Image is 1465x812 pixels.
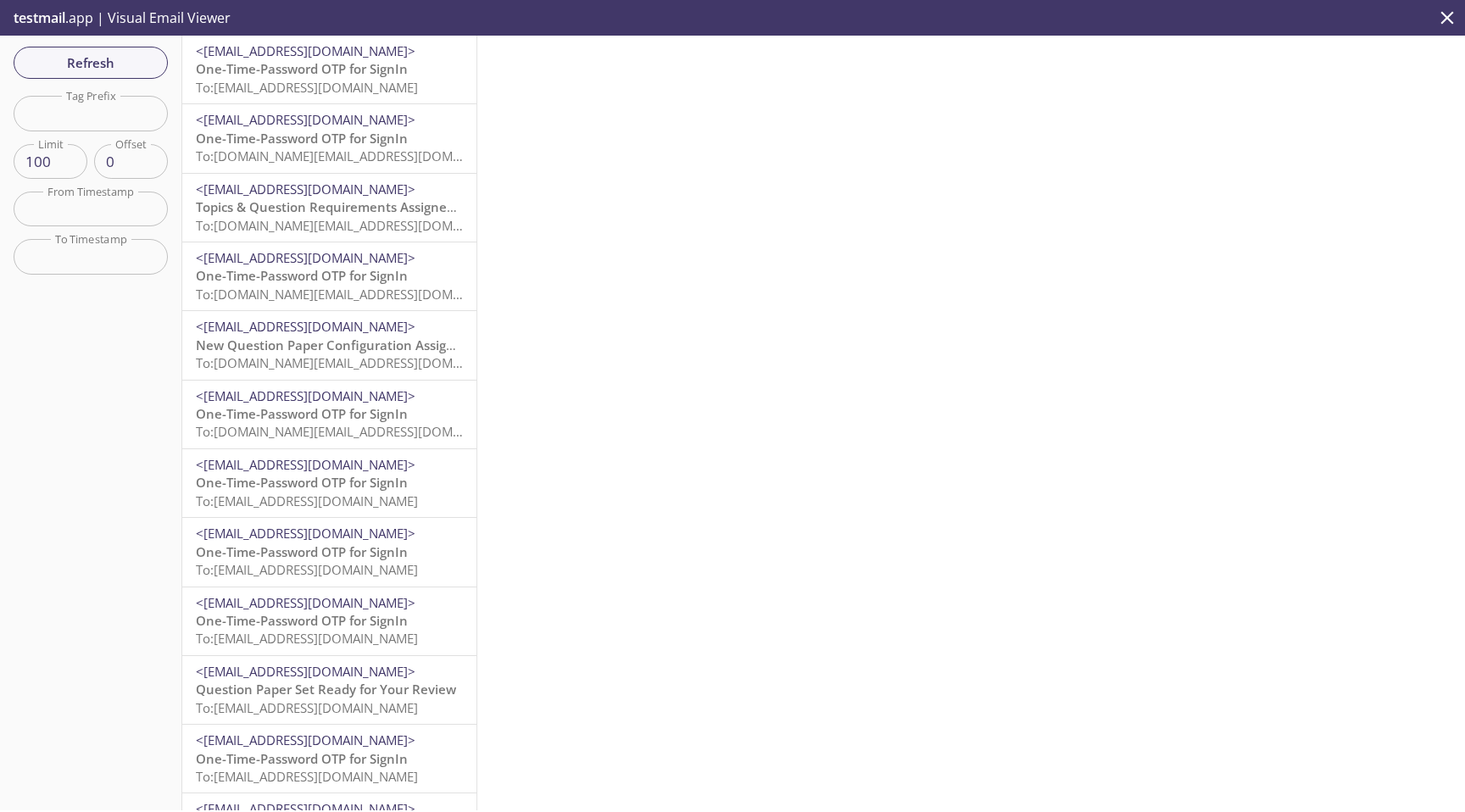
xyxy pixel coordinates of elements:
span: To: [DOMAIN_NAME][EMAIL_ADDRESS][DOMAIN_NAME] [196,354,518,371]
span: <[EMAIL_ADDRESS][DOMAIN_NAME]> [196,663,415,680]
span: To: [EMAIL_ADDRESS][DOMAIN_NAME] [196,699,418,716]
div: <[EMAIL_ADDRESS][DOMAIN_NAME]>One-Time-Password OTP for SignInTo:[EMAIL_ADDRESS][DOMAIN_NAME] [182,36,476,103]
span: To: [DOMAIN_NAME][EMAIL_ADDRESS][DOMAIN_NAME] [196,217,518,234]
button: Refresh [14,47,168,79]
span: To: [DOMAIN_NAME][EMAIL_ADDRESS][DOMAIN_NAME] [196,423,518,440]
span: One-Time-Password OTP for SignIn [196,405,408,422]
div: <[EMAIL_ADDRESS][DOMAIN_NAME]>One-Time-Password OTP for SignInTo:[DOMAIN_NAME][EMAIL_ADDRESS][DOM... [182,381,476,448]
span: To: [EMAIL_ADDRESS][DOMAIN_NAME] [196,630,418,647]
div: <[EMAIL_ADDRESS][DOMAIN_NAME]>One-Time-Password OTP for SignInTo:[EMAIL_ADDRESS][DOMAIN_NAME] [182,518,476,586]
span: To: [EMAIL_ADDRESS][DOMAIN_NAME] [196,79,418,96]
span: <[EMAIL_ADDRESS][DOMAIN_NAME]> [196,111,415,128]
span: <[EMAIL_ADDRESS][DOMAIN_NAME]> [196,387,415,404]
span: New Question Paper Configuration Assigned to You [196,336,513,353]
span: To: [DOMAIN_NAME][EMAIL_ADDRESS][DOMAIN_NAME] [196,147,518,164]
span: One-Time-Password OTP for SignIn [196,267,408,284]
span: To: [EMAIL_ADDRESS][DOMAIN_NAME] [196,768,418,785]
div: <[EMAIL_ADDRESS][DOMAIN_NAME]>New Question Paper Configuration Assigned to YouTo:[DOMAIN_NAME][EM... [182,311,476,379]
span: testmail [14,8,65,27]
div: <[EMAIL_ADDRESS][DOMAIN_NAME]>Question Paper Set Ready for Your ReviewTo:[EMAIL_ADDRESS][DOMAIN_N... [182,656,476,724]
span: <[EMAIL_ADDRESS][DOMAIN_NAME]> [196,181,415,197]
span: Topics & Question Requirements Assigned to You [196,198,498,215]
div: <[EMAIL_ADDRESS][DOMAIN_NAME]>One-Time-Password OTP for SignInTo:[EMAIL_ADDRESS][DOMAIN_NAME] [182,587,476,655]
span: One-Time-Password OTP for SignIn [196,612,408,629]
span: <[EMAIL_ADDRESS][DOMAIN_NAME]> [196,731,415,748]
div: <[EMAIL_ADDRESS][DOMAIN_NAME]>One-Time-Password OTP for SignInTo:[DOMAIN_NAME][EMAIL_ADDRESS][DOM... [182,104,476,172]
span: <[EMAIL_ADDRESS][DOMAIN_NAME]> [196,249,415,266]
span: To: [DOMAIN_NAME][EMAIL_ADDRESS][DOMAIN_NAME] [196,286,518,303]
span: <[EMAIL_ADDRESS][DOMAIN_NAME]> [196,456,415,473]
span: Refresh [27,52,154,74]
div: <[EMAIL_ADDRESS][DOMAIN_NAME]>One-Time-Password OTP for SignInTo:[EMAIL_ADDRESS][DOMAIN_NAME] [182,449,476,517]
div: <[EMAIL_ADDRESS][DOMAIN_NAME]>One-Time-Password OTP for SignInTo:[EMAIL_ADDRESS][DOMAIN_NAME] [182,725,476,793]
span: One-Time-Password OTP for SignIn [196,130,408,147]
span: <[EMAIL_ADDRESS][DOMAIN_NAME]> [196,318,415,335]
span: One-Time-Password OTP for SignIn [196,750,408,767]
span: To: [EMAIL_ADDRESS][DOMAIN_NAME] [196,561,418,578]
span: One-Time-Password OTP for SignIn [196,474,408,491]
div: <[EMAIL_ADDRESS][DOMAIN_NAME]>Topics & Question Requirements Assigned to YouTo:[DOMAIN_NAME][EMAI... [182,174,476,242]
span: <[EMAIL_ADDRESS][DOMAIN_NAME]> [196,594,415,611]
span: <[EMAIL_ADDRESS][DOMAIN_NAME]> [196,42,415,59]
div: <[EMAIL_ADDRESS][DOMAIN_NAME]>One-Time-Password OTP for SignInTo:[DOMAIN_NAME][EMAIL_ADDRESS][DOM... [182,242,476,310]
span: One-Time-Password OTP for SignIn [196,543,408,560]
span: Question Paper Set Ready for Your Review [196,681,456,698]
span: One-Time-Password OTP for SignIn [196,60,408,77]
span: <[EMAIL_ADDRESS][DOMAIN_NAME]> [196,525,415,542]
span: To: [EMAIL_ADDRESS][DOMAIN_NAME] [196,492,418,509]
